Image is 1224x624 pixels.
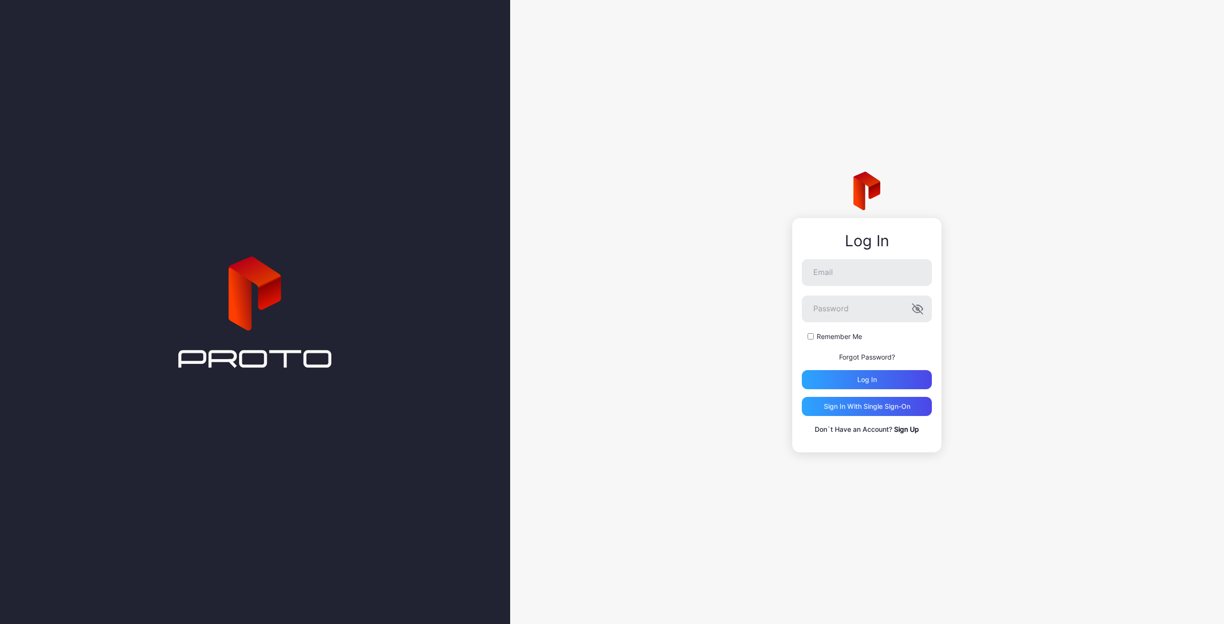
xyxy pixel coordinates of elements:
a: Forgot Password? [839,353,895,361]
button: Sign in With Single Sign-On [802,397,932,416]
div: Log In [802,232,932,250]
input: Email [802,259,932,286]
button: Password [912,303,923,315]
a: Sign Up [894,425,919,433]
div: Log in [857,376,877,383]
button: Log in [802,370,932,389]
input: Password [802,296,932,322]
div: Sign in With Single Sign-On [824,403,910,410]
label: Remember Me [817,332,862,341]
p: Don`t Have an Account? [802,424,932,435]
